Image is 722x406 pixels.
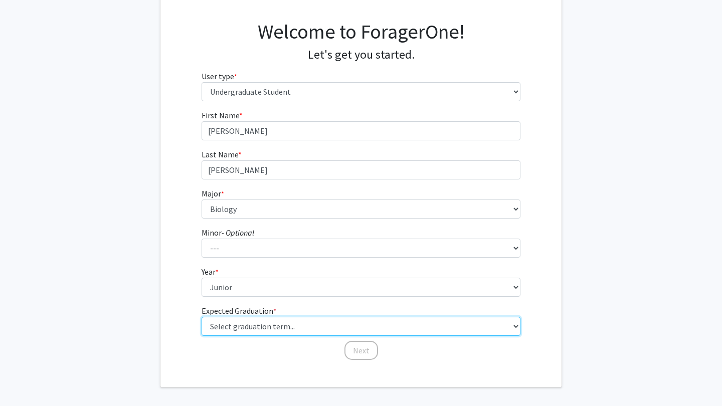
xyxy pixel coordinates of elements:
[222,228,254,238] i: - Optional
[8,361,43,398] iframe: Chat
[202,149,238,159] span: Last Name
[344,341,378,360] button: Next
[202,266,219,278] label: Year
[202,48,521,62] h4: Let's get you started.
[202,20,521,44] h1: Welcome to ForagerOne!
[202,227,254,239] label: Minor
[202,70,237,82] label: User type
[202,305,276,317] label: Expected Graduation
[202,187,224,199] label: Major
[202,110,239,120] span: First Name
